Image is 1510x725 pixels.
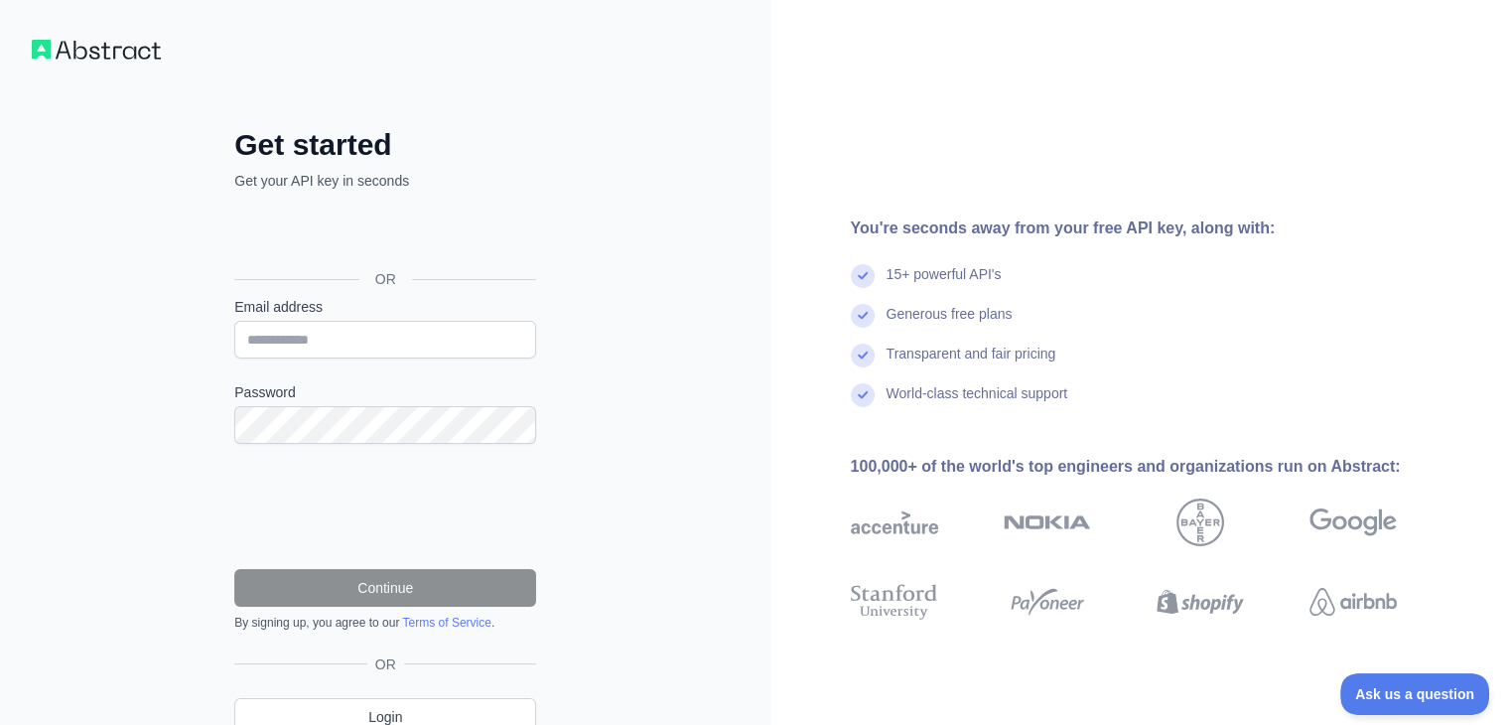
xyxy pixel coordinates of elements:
div: Transparent and fair pricing [887,344,1056,383]
img: nokia [1004,499,1091,546]
p: Get your API key in seconds [234,171,536,191]
img: bayer [1176,499,1224,546]
span: OR [367,654,404,674]
img: airbnb [1309,580,1397,624]
img: google [1309,499,1397,546]
div: World-class technical support [887,383,1068,423]
img: check mark [851,264,875,288]
img: accenture [851,499,938,546]
button: Continue [234,569,536,607]
img: shopify [1157,580,1244,624]
img: stanford university [851,580,938,624]
div: By signing up, you agree to our . [234,615,536,631]
iframe: Sign in with Google Button [224,213,542,256]
div: You're seconds away from your free API key, along with: [851,217,1460,240]
iframe: Toggle Customer Support [1340,673,1490,715]
span: OR [359,269,412,289]
iframe: reCAPTCHA [234,468,536,545]
div: 100,000+ of the world's top engineers and organizations run on Abstract: [851,455,1460,479]
img: payoneer [1004,580,1091,624]
img: check mark [851,383,875,407]
img: check mark [851,344,875,367]
div: Generous free plans [887,304,1013,344]
img: check mark [851,304,875,328]
a: Terms of Service [402,616,490,630]
label: Password [234,382,536,402]
img: Workflow [32,40,161,60]
h2: Get started [234,127,536,163]
label: Email address [234,297,536,317]
div: 15+ powerful API's [887,264,1002,304]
